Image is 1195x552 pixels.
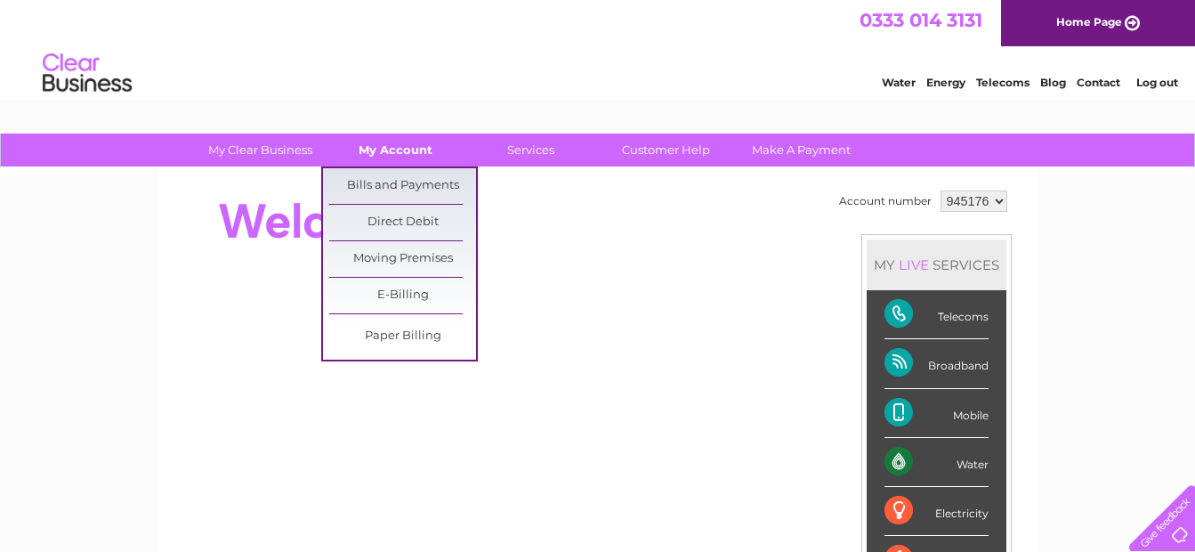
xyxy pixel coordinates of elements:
[329,241,476,277] a: Moving Premises
[42,46,133,101] img: logo.png
[593,134,739,166] a: Customer Help
[867,239,1006,290] div: MY SERVICES
[895,256,933,273] div: LIVE
[1136,76,1178,89] a: Log out
[728,134,875,166] a: Make A Payment
[329,319,476,354] a: Paper Billing
[1040,76,1066,89] a: Blog
[882,76,916,89] a: Water
[884,290,989,339] div: Telecoms
[329,278,476,313] a: E-Billing
[329,168,476,204] a: Bills and Payments
[322,134,469,166] a: My Account
[329,205,476,240] a: Direct Debit
[1077,76,1120,89] a: Contact
[187,134,334,166] a: My Clear Business
[976,76,1029,89] a: Telecoms
[884,389,989,438] div: Mobile
[884,339,989,388] div: Broadband
[884,487,989,536] div: Electricity
[884,438,989,487] div: Water
[457,134,604,166] a: Services
[926,76,965,89] a: Energy
[835,186,936,216] td: Account number
[178,10,1019,86] div: Clear Business is a trading name of Verastar Limited (registered in [GEOGRAPHIC_DATA] No. 3667643...
[860,9,982,31] a: 0333 014 3131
